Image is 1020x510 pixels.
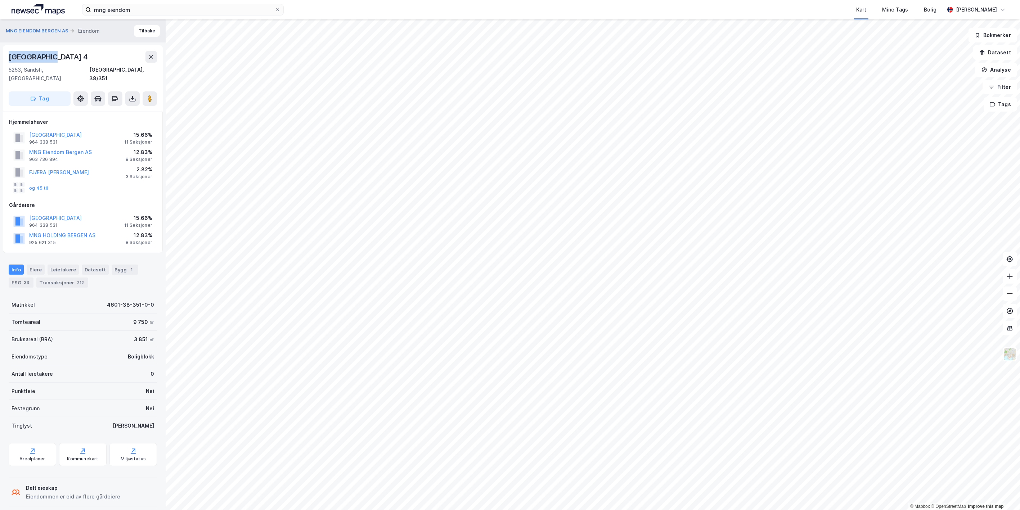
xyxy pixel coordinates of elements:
div: Kart [856,5,866,14]
div: 15.66% [124,131,152,139]
div: 963 736 894 [29,157,58,162]
img: logo.a4113a55bc3d86da70a041830d287a7e.svg [12,4,65,15]
button: Tilbake [134,25,160,37]
div: 0 [150,370,154,378]
div: [PERSON_NAME] [113,421,154,430]
div: [GEOGRAPHIC_DATA] 4 [9,51,89,63]
div: [PERSON_NAME] [956,5,997,14]
div: Tinglyst [12,421,32,430]
button: MNG EIENDOM BERGEN AS [6,27,70,35]
div: Miljøstatus [121,456,146,462]
div: Kommunekart [67,456,98,462]
div: Boligblokk [128,352,154,361]
div: Arealplaner [19,456,45,462]
button: Analyse [975,63,1017,77]
div: Antall leietakere [12,370,53,378]
iframe: Chat Widget [984,475,1020,510]
div: Festegrunn [12,404,40,413]
div: 2.82% [126,165,152,174]
div: 3 Seksjoner [126,174,152,180]
div: 4601-38-351-0-0 [107,301,154,309]
div: [GEOGRAPHIC_DATA], 38/351 [89,66,157,83]
div: 3 851 ㎡ [134,335,154,344]
div: 12.83% [126,231,152,240]
div: Eiendom [78,27,100,35]
a: Improve this map [968,504,1004,509]
div: 964 338 531 [29,222,58,228]
div: 11 Seksjoner [124,222,152,228]
div: Punktleie [12,387,35,396]
div: 5253, Sandsli, [GEOGRAPHIC_DATA] [9,66,89,83]
div: 1 [128,266,135,273]
div: Eiendommen er eid av flere gårdeiere [26,492,120,501]
div: 15.66% [124,214,152,222]
button: Tag [9,91,71,106]
div: 8 Seksjoner [126,240,152,245]
div: 964 338 531 [29,139,58,145]
div: Info [9,265,24,275]
div: 12.83% [126,148,152,157]
div: Transaksjoner [36,277,88,288]
div: 33 [23,279,31,286]
button: Tags [984,97,1017,112]
div: Eiere [27,265,45,275]
div: 925 621 315 [29,240,56,245]
a: Mapbox [910,504,930,509]
div: ESG [9,277,33,288]
div: Nei [146,387,154,396]
div: 8 Seksjoner [126,157,152,162]
button: Bokmerker [969,28,1017,42]
div: Eiendomstype [12,352,48,361]
div: Datasett [82,265,109,275]
div: Bolig [924,5,936,14]
div: Bygg [112,265,138,275]
div: 212 [76,279,85,286]
a: OpenStreetMap [931,504,966,509]
div: 11 Seksjoner [124,139,152,145]
div: Mine Tags [882,5,908,14]
div: Matrikkel [12,301,35,309]
div: Bruksareal (BRA) [12,335,53,344]
div: Gårdeiere [9,201,157,209]
div: Nei [146,404,154,413]
div: Tomteareal [12,318,40,326]
div: Delt eieskap [26,484,120,492]
img: Z [1003,347,1017,361]
div: Leietakere [48,265,79,275]
button: Filter [983,80,1017,94]
button: Datasett [973,45,1017,60]
input: Søk på adresse, matrikkel, gårdeiere, leietakere eller personer [91,4,275,15]
div: Hjemmelshaver [9,118,157,126]
div: 9 750 ㎡ [133,318,154,326]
